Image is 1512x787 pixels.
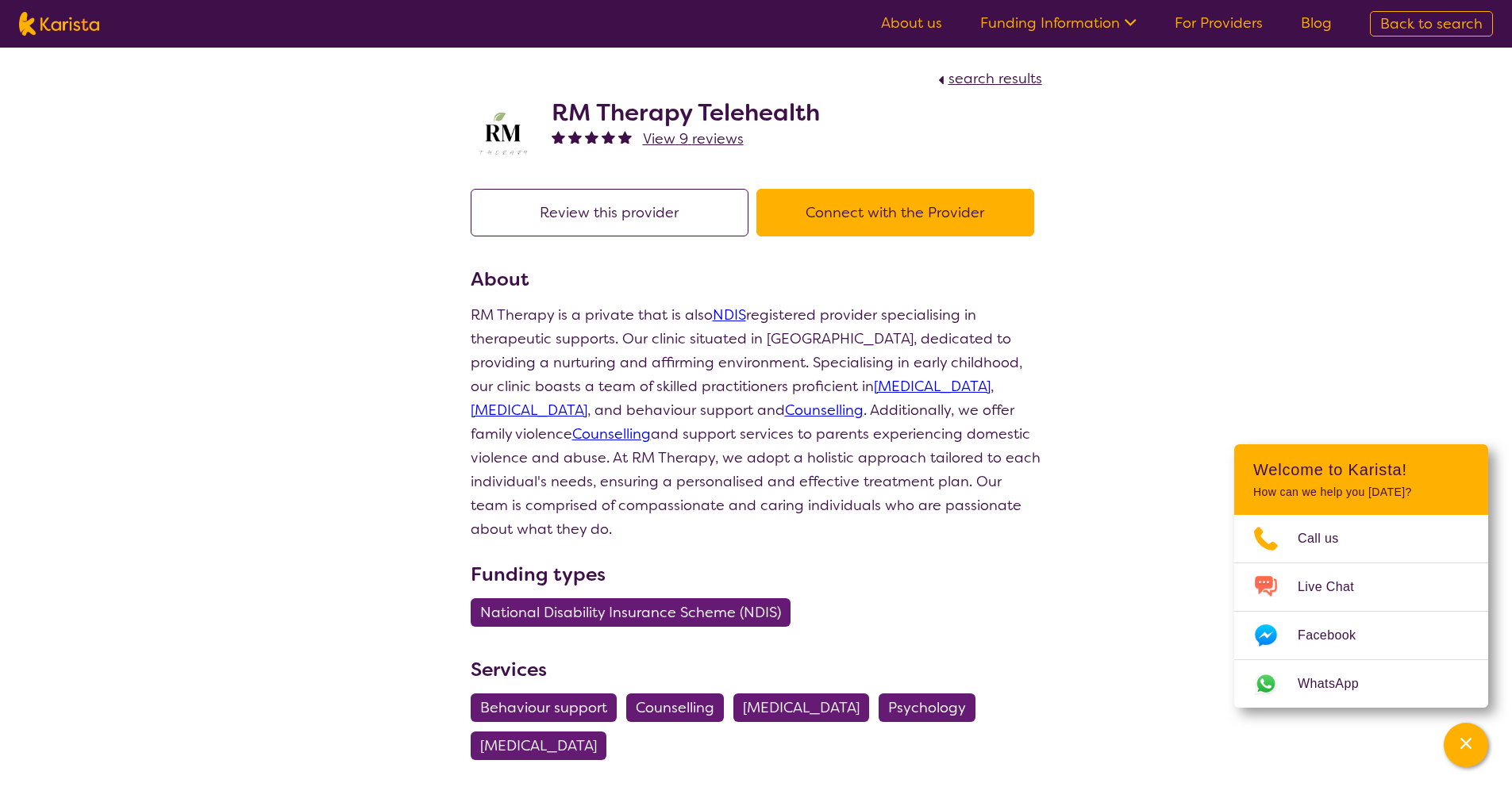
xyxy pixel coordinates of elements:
img: b3hjthhf71fnbidirs13.png [471,106,534,163]
span: [MEDICAL_DATA] [743,693,860,722]
span: WhatsApp [1298,672,1378,696]
span: Counselling [636,693,714,722]
a: Counselling [626,698,733,717]
span: Call us [1298,527,1358,551]
img: fullstar [568,130,582,144]
ul: Choose channel [1234,515,1488,708]
span: National Disability Insurance Scheme (NDIS) [480,598,781,627]
span: Behaviour support [480,693,607,722]
span: search results [948,69,1042,88]
img: fullstar [585,130,598,144]
a: [MEDICAL_DATA] [733,698,879,717]
a: Psychology [879,698,985,717]
span: Back to search [1380,14,1483,33]
h2: Welcome to Karista! [1253,460,1469,479]
a: NDIS [713,305,746,324]
span: Psychology [888,693,966,722]
a: Back to search [1370,11,1493,36]
a: Behaviour support [471,698,626,717]
h3: About [471,265,1042,294]
img: fullstar [552,130,565,144]
a: Counselling [572,424,651,443]
a: Connect with the Provider [756,203,1042,222]
a: For Providers [1175,13,1263,33]
a: Funding Information [980,13,1137,33]
a: Review this provider [471,203,756,222]
a: Counselling [785,401,864,420]
h3: Services [471,655,1042,684]
span: [MEDICAL_DATA] [480,731,597,760]
h2: RM Therapy Telehealth [552,98,820,127]
a: [MEDICAL_DATA] [874,377,991,396]
button: Review this provider [471,189,748,236]
span: View 9 reviews [643,129,744,148]
a: Blog [1301,13,1332,33]
span: Live Chat [1298,575,1373,599]
a: [MEDICAL_DATA] [471,401,587,420]
a: Web link opens in a new tab. [1234,660,1488,708]
span: Facebook [1298,624,1375,647]
a: search results [934,69,1042,88]
a: About us [881,13,942,33]
h3: Funding types [471,560,1042,589]
img: Karista logo [19,12,99,36]
p: How can we help you [DATE]? [1253,486,1469,499]
a: [MEDICAL_DATA] [471,736,616,755]
button: Connect with the Provider [756,189,1034,236]
img: fullstar [602,130,615,144]
button: Channel Menu [1444,723,1488,767]
p: RM Therapy is a private that is also registered provider specialising in therapeutic supports. Ou... [471,303,1042,541]
a: View 9 reviews [643,127,744,151]
img: fullstar [618,130,632,144]
a: National Disability Insurance Scheme (NDIS) [471,603,800,622]
div: Channel Menu [1234,444,1488,708]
